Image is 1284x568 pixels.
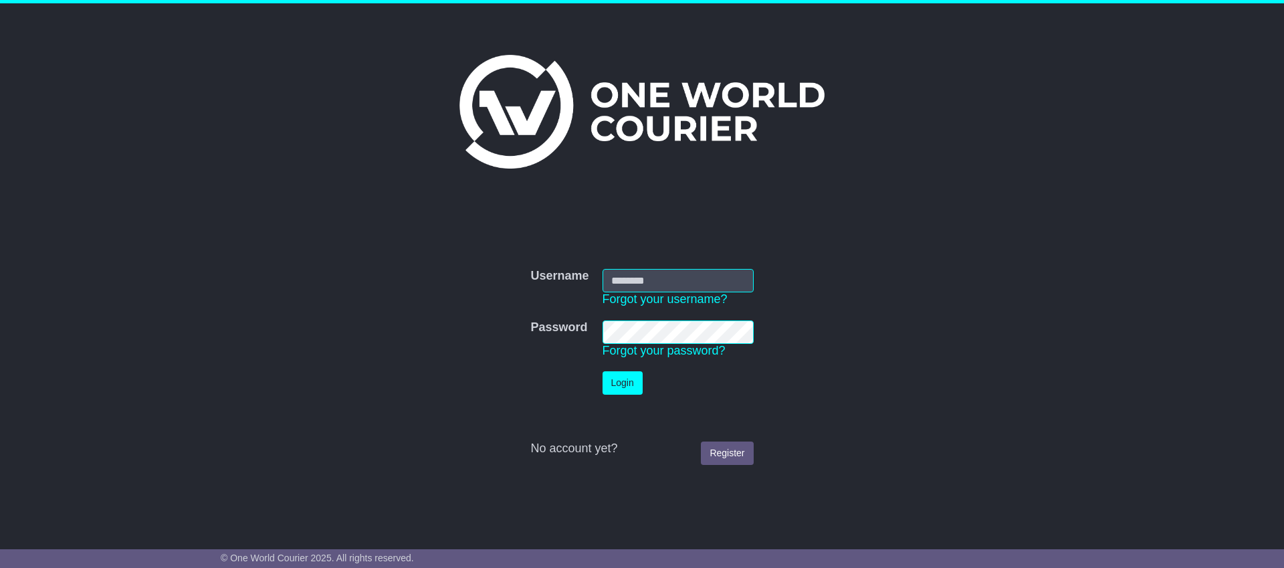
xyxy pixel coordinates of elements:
a: Forgot your username? [603,292,728,306]
button: Login [603,371,643,395]
span: © One World Courier 2025. All rights reserved. [221,553,414,563]
a: Register [701,442,753,465]
a: Forgot your password? [603,344,726,357]
label: Username [530,269,588,284]
label: Password [530,320,587,335]
div: No account yet? [530,442,753,456]
img: One World [459,55,825,169]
